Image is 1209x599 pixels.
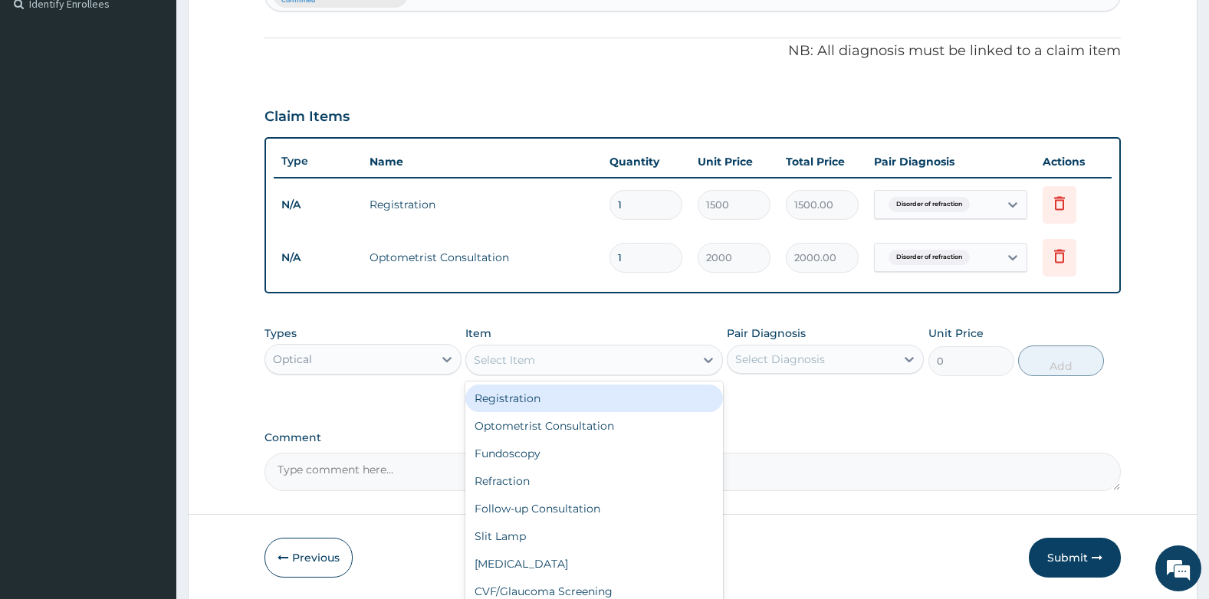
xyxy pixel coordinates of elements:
[465,522,722,550] div: Slit Lamp
[928,326,984,341] label: Unit Price
[690,146,778,177] th: Unit Price
[362,242,603,273] td: Optometrist Consultation
[273,352,312,367] div: Optical
[465,550,722,578] div: [MEDICAL_DATA]
[474,352,535,368] div: Select Item
[465,326,491,341] label: Item
[264,538,353,578] button: Previous
[602,146,690,177] th: Quantity
[1018,345,1104,376] button: Add
[362,189,603,220] td: Registration
[274,191,362,219] td: N/A
[465,412,722,440] div: Optometrist Consultation
[251,8,288,44] div: Minimize live chat window
[889,250,970,265] span: Disorder of refraction
[889,197,970,212] span: Disorder of refraction
[264,109,350,126] h3: Claim Items
[465,385,722,412] div: Registration
[28,77,62,115] img: d_794563401_company_1708531726252_794563401
[866,146,1035,177] th: Pair Diagnosis
[264,431,1122,444] label: Comment
[735,352,825,367] div: Select Diagnosis
[465,495,722,522] div: Follow-up Consultation
[1029,538,1121,578] button: Submit
[274,147,362,175] th: Type
[89,193,212,348] span: We're online!
[727,326,806,341] label: Pair Diagnosis
[362,146,603,177] th: Name
[264,41,1122,61] p: NB: All diagnosis must be linked to a claim item
[778,146,866,177] th: Total Price
[8,418,292,472] textarea: Type your message and hit 'Enter'
[1035,146,1112,177] th: Actions
[264,327,297,340] label: Types
[274,244,362,272] td: N/A
[465,467,722,495] div: Refraction
[465,440,722,467] div: Fundoscopy
[80,86,258,106] div: Chat with us now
